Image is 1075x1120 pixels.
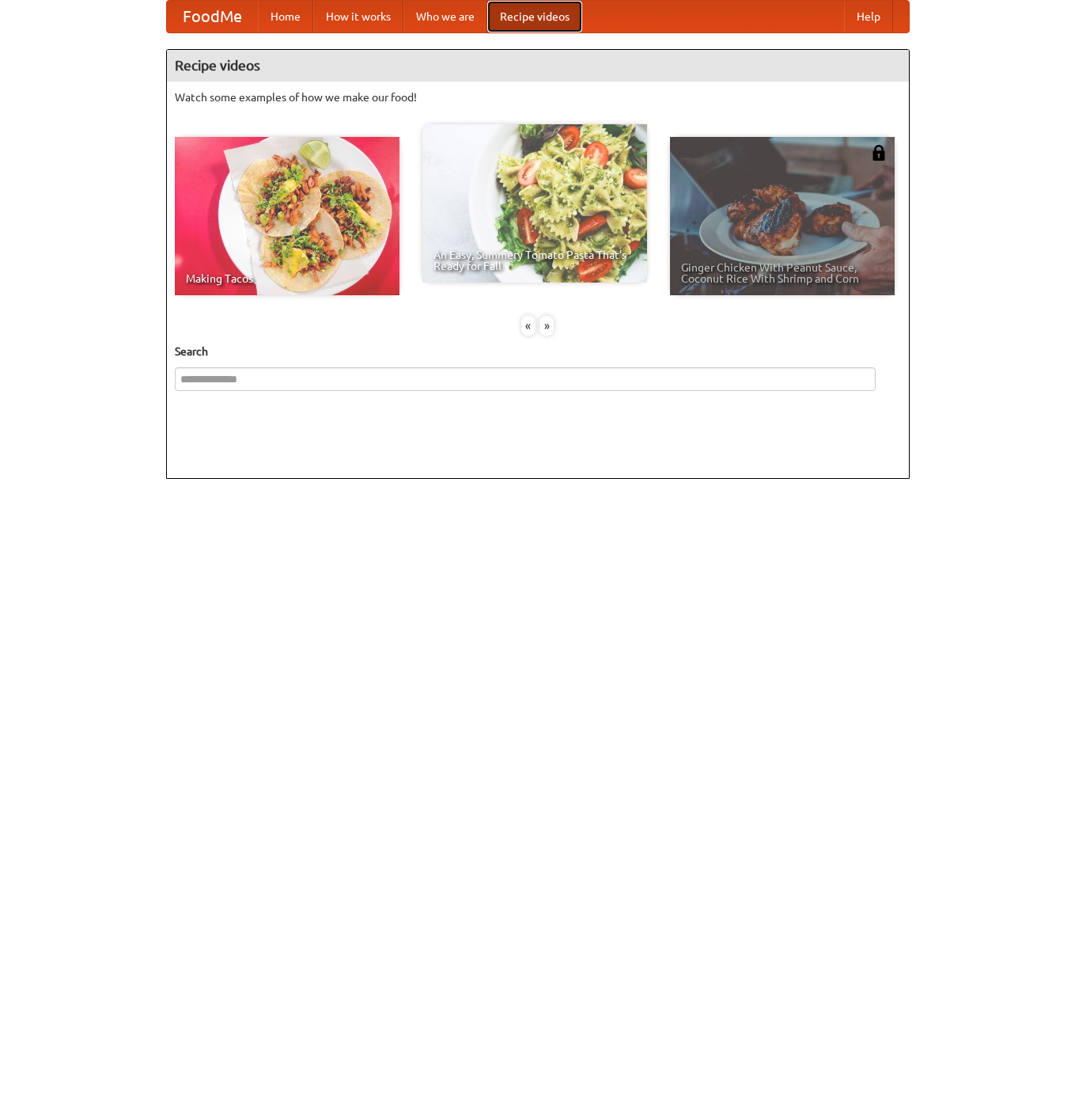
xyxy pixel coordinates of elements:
a: An Easy, Summery Tomato Pasta That's Ready for Fall [422,124,647,283]
img: 483408.png [871,145,887,161]
a: Help [844,1,893,32]
a: Who we are [403,1,487,32]
span: Making Tacos [186,273,388,284]
div: « [521,316,536,336]
p: Watch some examples of how we make our food! [175,89,901,105]
a: Making Tacos [175,137,399,295]
a: Home [258,1,313,32]
a: FoodMe [167,1,258,32]
span: An Easy, Summery Tomato Pasta That's Ready for Fall [433,249,636,271]
h4: Recipe videos [167,50,909,82]
a: How it works [313,1,403,32]
div: » [539,316,554,336]
h5: Search [175,344,901,359]
a: Recipe videos [487,1,582,32]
